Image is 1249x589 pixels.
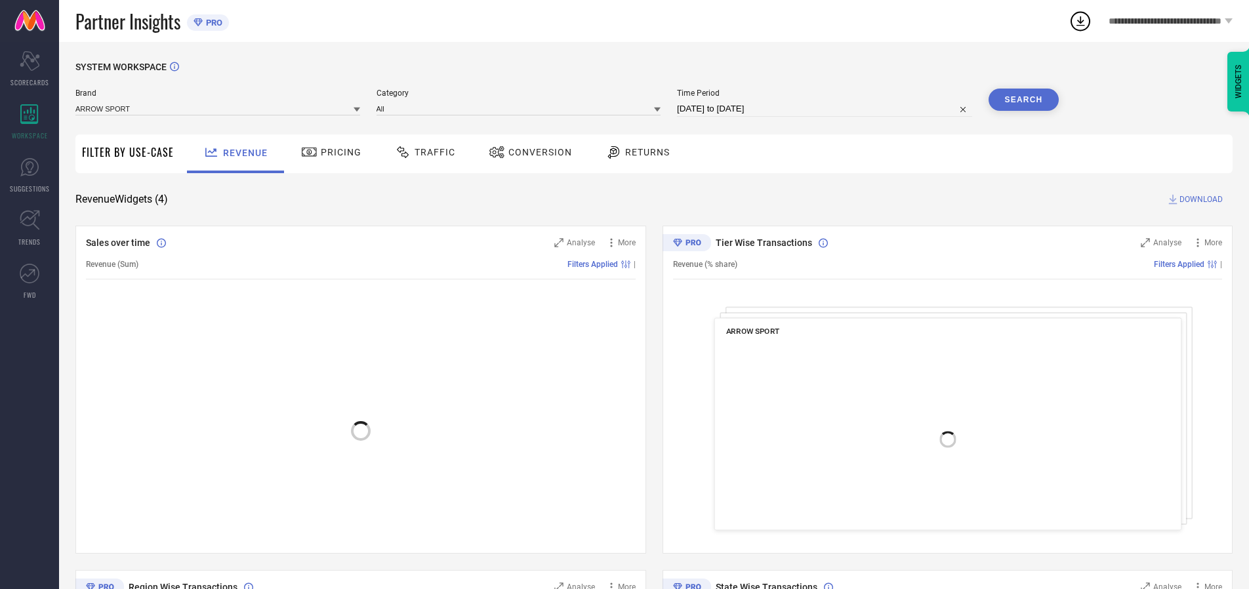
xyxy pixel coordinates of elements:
[321,147,361,157] span: Pricing
[625,147,670,157] span: Returns
[663,234,711,254] div: Premium
[567,260,618,269] span: Filters Applied
[726,327,779,336] span: ARROW SPORT
[415,147,455,157] span: Traffic
[677,89,972,98] span: Time Period
[1069,9,1092,33] div: Open download list
[10,77,49,87] span: SCORECARDS
[673,260,737,269] span: Revenue (% share)
[12,131,48,140] span: WORKSPACE
[223,148,268,158] span: Revenue
[1220,260,1222,269] span: |
[716,237,812,248] span: Tier Wise Transactions
[677,101,972,117] input: Select time period
[634,260,636,269] span: |
[1154,260,1204,269] span: Filters Applied
[75,62,167,72] span: SYSTEM WORKSPACE
[989,89,1059,111] button: Search
[1179,193,1223,206] span: DOWNLOAD
[86,237,150,248] span: Sales over time
[75,89,360,98] span: Brand
[377,89,661,98] span: Category
[10,184,50,193] span: SUGGESTIONS
[75,193,168,206] span: Revenue Widgets ( 4 )
[1204,238,1222,247] span: More
[18,237,41,247] span: TRENDS
[508,147,572,157] span: Conversion
[618,238,636,247] span: More
[24,290,36,300] span: FWD
[86,260,138,269] span: Revenue (Sum)
[567,238,595,247] span: Analyse
[203,18,222,28] span: PRO
[1141,238,1150,247] svg: Zoom
[554,238,563,247] svg: Zoom
[82,144,174,160] span: Filter By Use-Case
[75,8,180,35] span: Partner Insights
[1153,238,1181,247] span: Analyse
